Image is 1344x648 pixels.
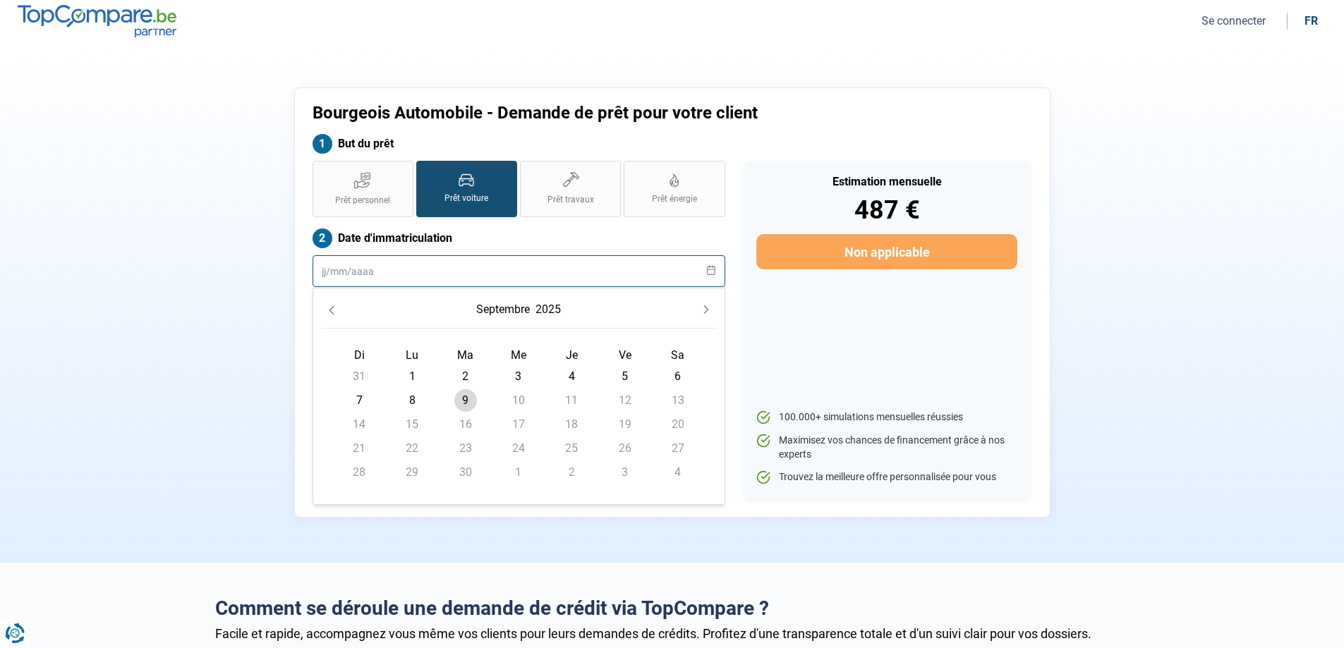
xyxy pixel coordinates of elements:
button: Non applicable [756,234,1017,269]
span: Ve [619,348,631,362]
td: 8 [386,389,439,412]
div: Estimation mensuelle [756,176,1017,188]
span: 6 [667,365,689,388]
span: 31 [348,365,370,388]
img: TopCompare.be [18,5,176,37]
span: 19 [614,413,636,436]
td: 20 [651,412,704,436]
span: 8 [401,389,423,412]
span: 3 [507,365,530,388]
li: Trouvez la meilleure offre personnalisée pour vous [756,470,1017,484]
span: Prêt travaux [547,194,594,206]
button: Choose Month [473,297,533,322]
li: Maximisez vos chances de financement grâce à nos experts [756,434,1017,461]
label: But du prêt [313,134,725,154]
span: 10 [507,389,530,412]
span: Prêt voiture [444,192,488,204]
div: 487 € [756,197,1017,223]
span: 4 [667,461,689,484]
span: 26 [614,437,636,460]
span: Di [354,348,365,362]
td: 4 [651,460,704,484]
td: 24 [492,436,545,460]
span: 1 [401,365,423,388]
span: 16 [454,413,477,436]
span: 27 [667,437,689,460]
span: 30 [454,461,477,484]
td: 12 [598,389,651,412]
input: jj/mm/aaaa [313,255,725,287]
div: Choose Date [313,288,725,505]
td: 11 [545,389,598,412]
td: 10 [492,389,545,412]
span: 24 [507,437,530,460]
td: 16 [439,412,492,436]
span: Ma [457,348,473,362]
td: 22 [386,436,439,460]
span: 11 [560,389,583,412]
span: 13 [667,389,689,412]
span: 22 [401,437,423,460]
label: Date d'immatriculation [313,228,725,248]
td: 31 [333,365,386,389]
td: 5 [598,365,651,389]
td: 21 [333,436,386,460]
td: 4 [545,365,598,389]
span: 29 [401,461,423,484]
span: 17 [507,413,530,436]
button: Choose Year [533,297,564,322]
div: Facile et rapide, accompagnez vous même vos clients pour leurs demandes de crédits. Profitez d'un... [215,626,1130,641]
span: Je [566,348,578,362]
td: 19 [598,412,651,436]
span: 4 [560,365,583,388]
span: 12 [614,389,636,412]
button: Se connecter [1197,13,1270,28]
span: 25 [560,437,583,460]
span: 2 [560,461,583,484]
span: Lu [406,348,418,362]
span: 14 [348,413,370,436]
td: 29 [386,460,439,484]
td: 3 [598,460,651,484]
span: 21 [348,437,370,460]
td: 2 [545,460,598,484]
button: Next Month [696,300,716,319]
td: 18 [545,412,598,436]
span: 15 [401,413,423,436]
span: Prêt énergie [652,193,697,205]
td: 23 [439,436,492,460]
span: Prêt personnel [335,195,390,207]
td: 1 [386,365,439,389]
span: 20 [667,413,689,436]
span: 28 [348,461,370,484]
td: 6 [651,365,704,389]
td: 1 [492,460,545,484]
td: 26 [598,436,651,460]
td: 9 [439,389,492,412]
span: Me [511,348,526,362]
td: 30 [439,460,492,484]
td: 7 [333,389,386,412]
span: 5 [614,365,636,388]
span: 3 [614,461,636,484]
span: 23 [454,437,477,460]
button: Previous Month [322,300,341,319]
li: 100.000+ simulations mensuelles réussies [756,410,1017,424]
span: 1 [507,461,530,484]
td: 25 [545,436,598,460]
td: 15 [386,412,439,436]
span: 18 [560,413,583,436]
div: fr [1304,14,1318,27]
span: 9 [454,389,477,412]
span: 2 [454,365,477,388]
td: 17 [492,412,545,436]
td: 14 [333,412,386,436]
td: 27 [651,436,704,460]
span: Sa [671,348,684,362]
h2: Comment se déroule une demande de crédit via TopCompare ? [215,597,1130,621]
h1: Bourgeois Automobile - Demande de prêt pour votre client [313,103,848,123]
td: 28 [333,460,386,484]
td: 13 [651,389,704,412]
td: 3 [492,365,545,389]
span: 7 [348,389,370,412]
